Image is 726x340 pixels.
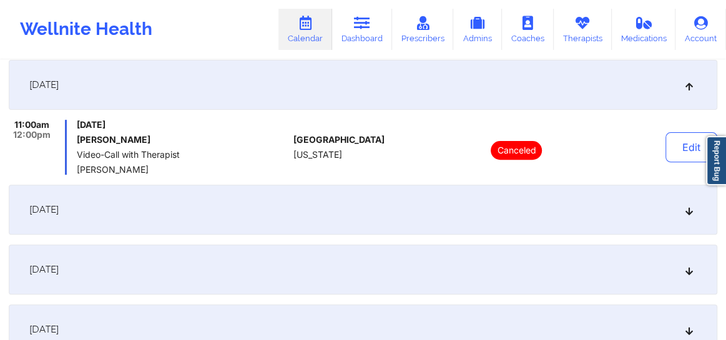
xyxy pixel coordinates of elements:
button: Edit [665,132,717,162]
a: Account [675,9,726,50]
a: Dashboard [332,9,392,50]
h6: [PERSON_NAME] [77,135,288,145]
a: Report Bug [706,136,726,185]
a: Prescribers [392,9,454,50]
span: [DATE] [29,203,59,216]
a: Coaches [502,9,554,50]
p: Canceled [491,141,542,160]
a: Calendar [278,9,332,50]
span: [US_STATE] [293,150,342,160]
a: Admins [453,9,502,50]
span: [GEOGRAPHIC_DATA] [293,135,385,145]
span: Video-Call with Therapist [77,150,288,160]
span: [DATE] [29,263,59,276]
a: Therapists [554,9,612,50]
span: 11:00am [14,120,49,130]
span: [DATE] [29,79,59,91]
span: 12:00pm [13,130,51,140]
span: [DATE] [29,323,59,336]
span: [PERSON_NAME] [77,165,288,175]
span: [DATE] [77,120,288,130]
a: Medications [612,9,676,50]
